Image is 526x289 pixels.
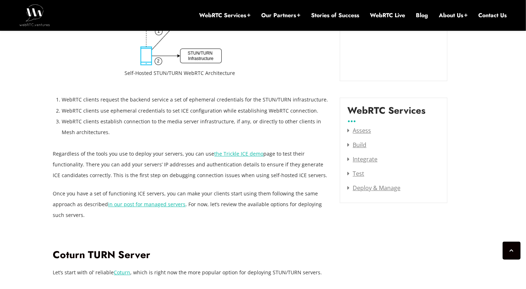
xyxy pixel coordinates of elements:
[114,269,131,276] a: Coturn
[478,11,507,19] a: Contact Us
[347,170,364,177] a: Test
[347,105,426,122] label: WebRTC Services
[53,267,329,278] p: Let’s start with ol’ reliable , which is right now the more popular option for deploying STUN/TUR...
[108,201,186,208] a: in our post for managed servers
[19,4,50,26] img: WebRTC.ventures
[261,11,300,19] a: Our Partners
[199,11,250,19] a: WebRTC Services
[347,127,371,134] a: Assess
[62,116,329,138] li: WebRTC clients establish connection to the media server infrastructure, if any, or directly to ot...
[62,105,329,116] li: WebRTC clients use ephemeral credentials to set ICE configuration while establishing WebRTC conne...
[311,11,359,19] a: Stories of Success
[53,188,329,221] p: Once you have a set of functioning ICE servers, you can make your clients start using them follow...
[215,150,264,157] a: the Trickle ICE demo
[53,249,329,261] h2: Coturn TURN Server
[347,155,377,163] a: Integrate
[439,11,468,19] a: About Us
[53,148,329,181] p: Regardless of the tools you use to deploy your servers, you can use page to test their functional...
[370,11,405,19] a: WebRTC Live
[347,141,366,149] a: Build
[62,94,329,105] li: WebRTC clients request the backend service a set of ephemeral credentials for the STUN/TURN infra...
[347,184,400,192] a: Deploy & Manage
[125,68,258,79] figcaption: Self-Hosted STUN/TURN WebRTC Architecture
[416,11,428,19] a: Blog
